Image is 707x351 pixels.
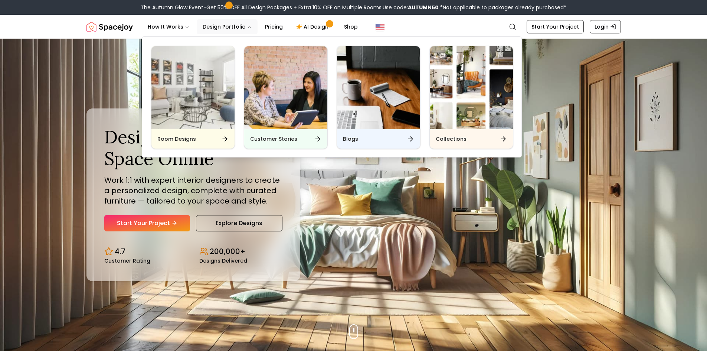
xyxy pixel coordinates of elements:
h1: Design Your Dream Space Online [104,126,282,169]
a: Shop [338,19,364,34]
p: 200,000+ [210,246,245,257]
a: Pricing [259,19,289,34]
h6: Blogs [343,135,358,143]
img: Customer Stories [244,46,327,129]
img: Spacejoy Logo [86,19,133,34]
a: AI Design [290,19,337,34]
h6: Collections [436,135,467,143]
span: *Not applicable to packages already purchased* [439,4,566,11]
a: Customer StoriesCustomer Stories [244,46,328,149]
a: CollectionsCollections [429,46,513,149]
div: Design stats [104,240,282,263]
div: The Autumn Glow Event-Get 50% OFF All Design Packages + Extra 10% OFF on Multiple Rooms. [141,4,566,11]
img: Room Designs [151,46,235,129]
p: 4.7 [115,246,125,257]
nav: Main [142,19,364,34]
a: Start Your Project [104,215,190,231]
small: Customer Rating [104,258,150,263]
a: Spacejoy [86,19,133,34]
a: Explore Designs [196,215,282,231]
div: Design Portfolio [142,37,522,158]
span: Use code: [383,4,439,11]
a: BlogsBlogs [337,46,420,149]
img: Blogs [337,46,420,129]
b: AUTUMN50 [408,4,439,11]
nav: Global [86,15,621,39]
a: Login [590,20,621,33]
h6: Customer Stories [250,135,297,143]
button: How It Works [142,19,195,34]
img: United States [376,22,384,31]
small: Designs Delivered [199,258,247,263]
img: Collections [430,46,513,129]
button: Design Portfolio [197,19,258,34]
a: Start Your Project [527,20,584,33]
p: Work 1:1 with expert interior designers to create a personalized design, complete with curated fu... [104,175,282,206]
a: Room DesignsRoom Designs [151,46,235,149]
h6: Room Designs [157,135,196,143]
